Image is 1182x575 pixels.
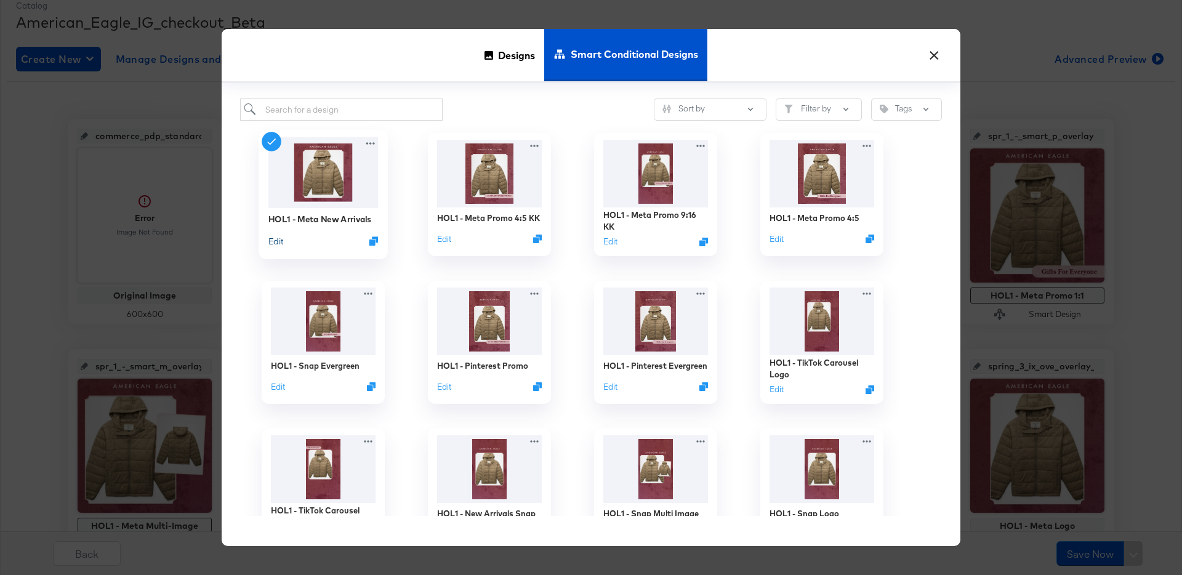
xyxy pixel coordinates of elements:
button: Edit [437,233,451,245]
img: BTPvVFIDbB98kV7Hslf6jA.jpg [271,435,376,503]
svg: Duplicate [699,238,708,246]
span: Designs [498,28,535,82]
div: HOL1 - Meta Promo 9:16 KKEditDuplicate [594,133,717,256]
button: Edit [271,381,285,393]
div: HOL1 - Snap Logo [760,428,883,552]
div: HOL1 - Pinterest PromoEditDuplicate [428,281,551,404]
div: HOL1 - Meta Promo 9:16 KK [603,209,708,232]
div: HOL1 - Meta New Arrivals [268,213,372,225]
svg: Duplicate [369,237,379,246]
button: Edit [268,235,283,247]
img: yvQp3Il4Yd2dgcNS3bIjbA.jpg [437,287,542,355]
button: TagTags [871,99,942,121]
div: HOL1 - TikTok Carousel LogoEditDuplicate [760,281,883,404]
svg: Filter [784,105,793,113]
div: HOL1 - Meta Promo 4:5EditDuplicate [760,133,883,256]
div: HOL1 - Snap Evergreen [271,360,360,372]
div: HOL1 - Pinterest EvergreenEditDuplicate [594,281,717,404]
svg: Tag [880,105,888,113]
div: HOL1 - Meta Promo 4:5 KK [437,212,540,224]
div: HOL1 - New Arrivals Snap [437,508,536,520]
svg: Duplicate [866,385,874,394]
div: HOL1 - Meta New ArrivalsEditDuplicate [259,130,388,259]
button: Edit [437,381,451,393]
svg: Duplicate [699,382,708,391]
input: Search for a design [240,99,443,121]
img: bx2WsZTZkK734OgKhG3ySw.jpg [603,435,708,503]
svg: Duplicate [367,382,376,391]
div: HOL1 - Pinterest Promo [437,360,528,372]
div: HOL1 - Pinterest Evergreen [603,360,707,372]
button: Edit [603,236,617,248]
img: h7-GRt5U2rQxmujfTDklHg.jpg [770,140,874,207]
svg: Sliders [662,105,671,113]
div: HOL1 - Snap EvergreenEditDuplicate [262,281,385,404]
img: C7gfL7olkKgYKiGQrqYTWQ.jpg [603,287,708,355]
div: HOL1 - TikTok Carousel Logo [770,357,874,380]
img: dUptPFmk0UBXJdktj8lTWA.jpg [603,140,708,207]
button: Edit [770,233,784,245]
img: KNFyzI4u4-jAuAhTtbKPSw.jpg [770,287,874,355]
div: HOL1 - TikTok Carousel Promo [271,505,376,528]
svg: Duplicate [533,382,542,391]
div: HOL1 - Snap Logo [770,508,839,520]
div: HOL1 - TikTok Carousel Promo [262,428,385,552]
button: FilterFilter by [776,99,862,121]
svg: Duplicate [533,235,542,243]
div: HOL1 - Meta Promo 4:5 KKEditDuplicate [428,133,551,256]
span: Smart Conditional Designs [571,27,698,81]
img: SOsKo6uGp3Ix09aOiQbitA.jpg [437,435,542,503]
img: C4eF445HGlqWhcghEh5lHA.jpg [271,287,376,355]
img: SOsKo6uGp3Ix09aOiQbitA.jpg [770,435,874,503]
img: jIqXatadunjcdPpdrJ-Ykg.jpg [437,140,542,207]
button: SlidersSort by [654,99,766,121]
svg: Duplicate [866,235,874,243]
div: HOL1 - Snap Multi Image [603,508,699,520]
img: 3LpigimM8BRMwcii9x5iog.jpg [268,137,379,208]
div: HOL1 - Snap Multi Image [594,428,717,552]
button: Edit [603,381,617,393]
div: HOL1 - New Arrivals Snap [428,428,551,552]
button: Edit [770,384,784,396]
button: × [923,41,945,63]
div: HOL1 - Meta Promo 4:5 [770,212,859,224]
